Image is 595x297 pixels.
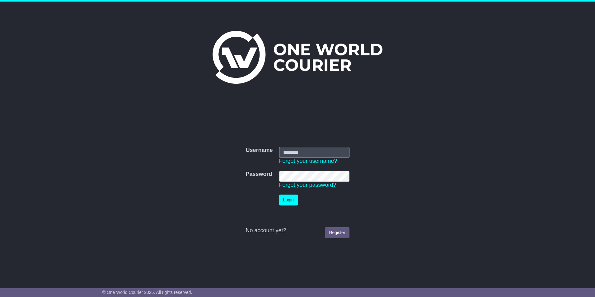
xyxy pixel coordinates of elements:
span: © One World Courier 2025. All rights reserved. [102,290,192,295]
a: Register [325,227,349,238]
label: Username [246,147,273,154]
label: Password [246,171,272,178]
a: Forgot your username? [279,158,337,164]
a: Forgot your password? [279,182,336,188]
button: Login [279,195,298,205]
img: One World [213,31,382,84]
div: No account yet? [246,227,349,234]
